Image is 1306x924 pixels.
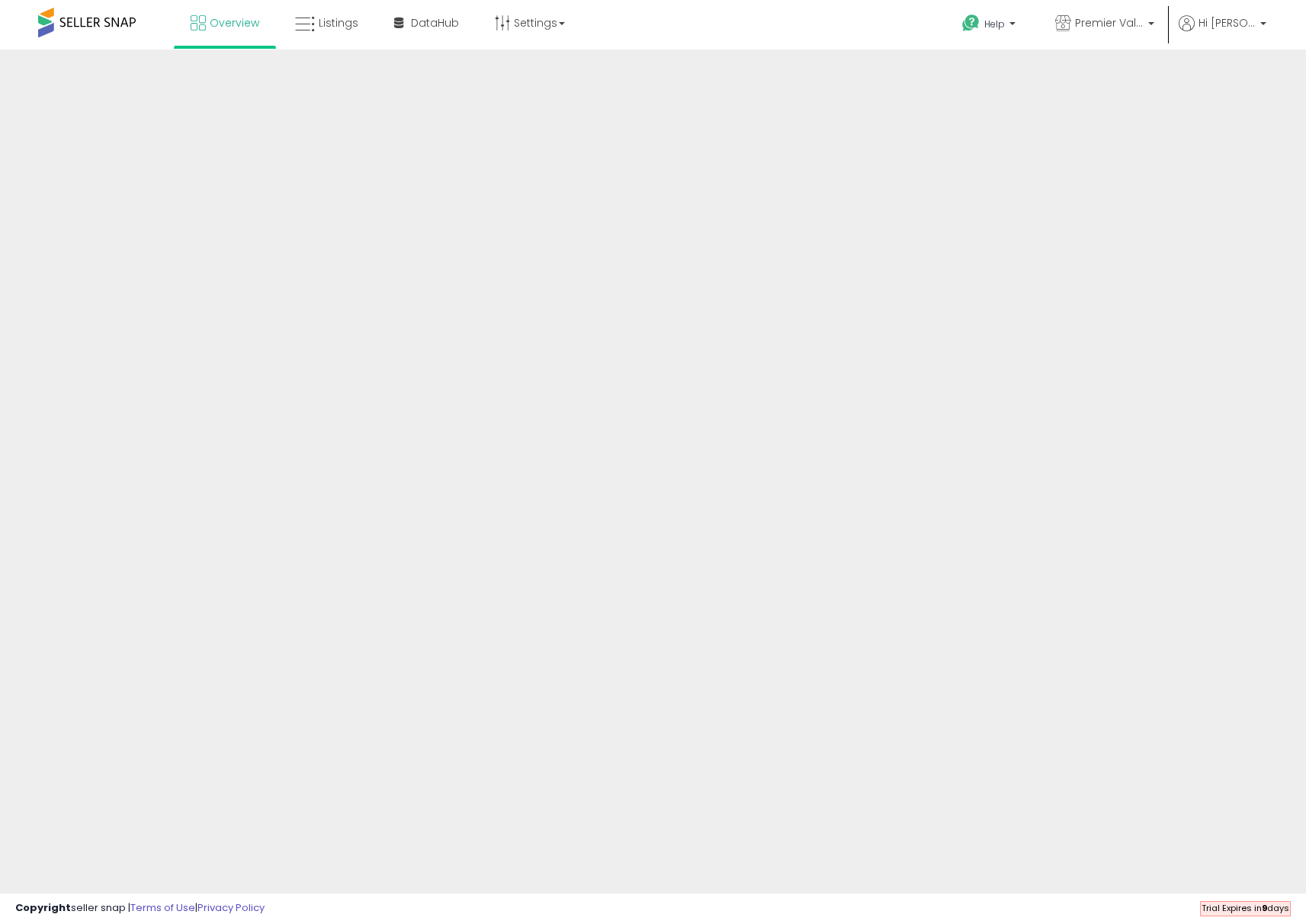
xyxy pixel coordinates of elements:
[411,15,459,30] span: DataHub
[1075,15,1144,30] span: Premier Value Marketplace LLC
[319,15,358,30] span: Listings
[210,15,259,30] span: Overview
[984,18,1005,30] span: Help
[1199,15,1256,30] span: Hi [PERSON_NAME]
[950,2,1031,50] a: Help
[961,14,980,33] i: Get Help
[1179,15,1266,50] a: Hi [PERSON_NAME]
